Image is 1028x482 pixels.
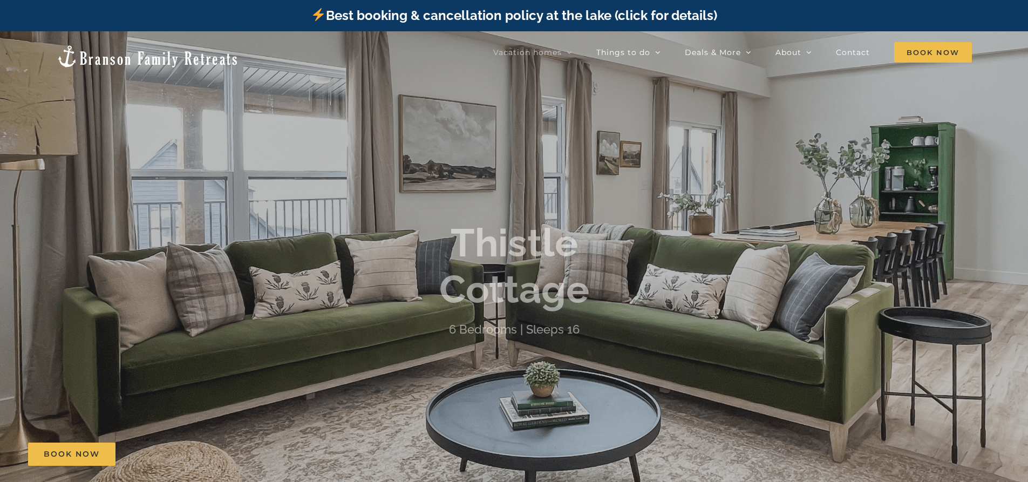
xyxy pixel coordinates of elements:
a: Deals & More [685,42,751,63]
a: Things to do [596,42,661,63]
span: Things to do [596,49,650,56]
span: Book Now [44,450,100,459]
a: Book Now [28,443,115,466]
a: Contact [836,42,870,63]
span: Deals & More [685,49,741,56]
a: About [775,42,812,63]
span: Vacation homes [493,49,562,56]
img: ⚡️ [312,8,325,21]
span: About [775,49,801,56]
span: Book Now [894,42,972,63]
h4: 6 Bedrooms | Sleeps 16 [449,322,580,336]
img: Branson Family Retreats Logo [56,44,239,69]
span: Contact [836,49,870,56]
a: Vacation homes [493,42,572,63]
a: Best booking & cancellation policy at the lake (click for details) [311,8,717,23]
b: Thistle Cottage [439,219,589,311]
nav: Main Menu [493,42,972,63]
